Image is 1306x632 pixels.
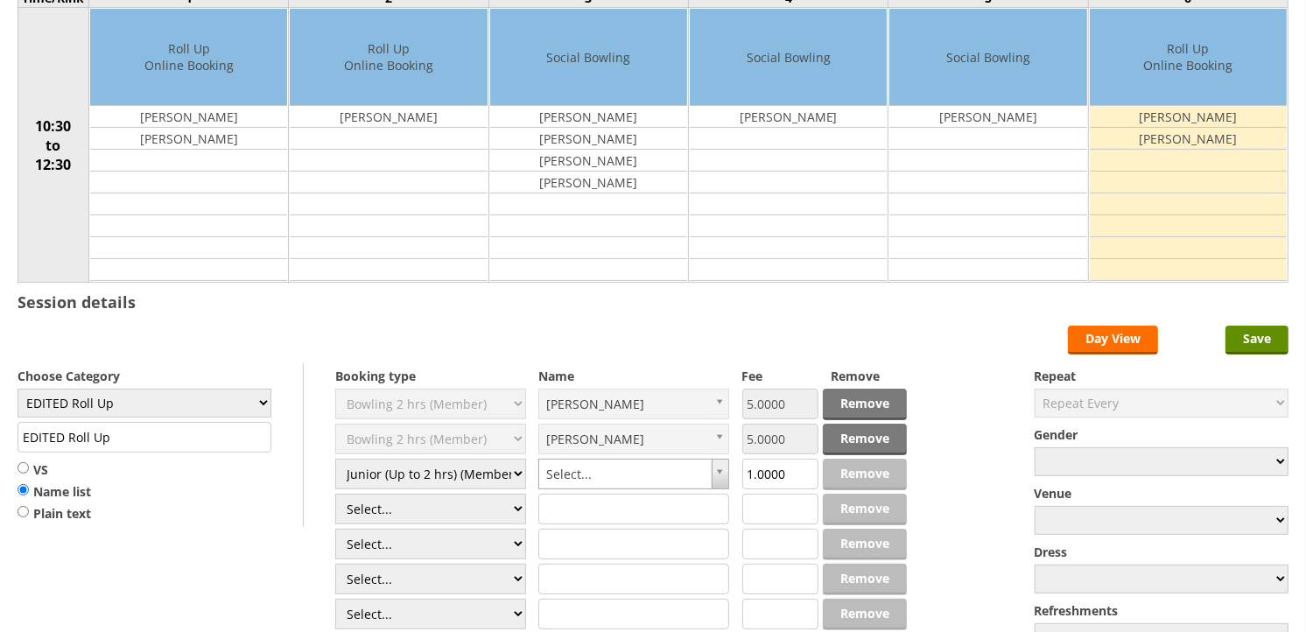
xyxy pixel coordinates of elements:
[546,390,706,418] span: [PERSON_NAME]
[823,424,907,455] a: Remove
[290,106,487,128] td: [PERSON_NAME]
[1225,326,1288,355] input: Save
[889,9,1086,106] td: Social Bowling
[1035,368,1288,384] label: Repeat
[1090,106,1287,128] td: [PERSON_NAME]
[18,505,91,523] label: Plain text
[90,106,287,128] td: [PERSON_NAME]
[18,483,29,496] input: Name list
[490,128,687,150] td: [PERSON_NAME]
[290,9,487,106] td: Roll Up Online Booking
[18,483,91,501] label: Name list
[18,461,29,474] input: VS
[335,368,526,384] label: Booking type
[90,128,287,150] td: [PERSON_NAME]
[1035,426,1288,443] label: Gender
[18,461,91,479] label: VS
[538,459,729,489] a: Select...
[538,368,729,384] label: Name
[490,9,687,106] td: Social Bowling
[490,150,687,172] td: [PERSON_NAME]
[823,389,907,420] a: Remove
[90,9,287,106] td: Roll Up Online Booking
[831,368,907,384] label: Remove
[1035,544,1288,560] label: Dress
[742,368,818,384] label: Fee
[1035,602,1288,619] label: Refreshments
[546,425,706,453] span: [PERSON_NAME]
[490,106,687,128] td: [PERSON_NAME]
[18,291,136,312] h3: Session details
[18,8,89,283] td: 10:30 to 12:30
[18,368,271,384] label: Choose Category
[690,9,887,106] td: Social Bowling
[538,389,729,419] a: [PERSON_NAME]
[690,106,887,128] td: [PERSON_NAME]
[1068,326,1158,355] a: Day View
[889,106,1086,128] td: [PERSON_NAME]
[546,460,706,488] span: Select...
[1090,9,1287,106] td: Roll Up Online Booking
[1090,128,1287,150] td: [PERSON_NAME]
[1035,485,1288,502] label: Venue
[18,422,271,453] input: Title/Description
[490,172,687,193] td: [PERSON_NAME]
[538,424,729,454] a: [PERSON_NAME]
[18,505,29,518] input: Plain text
